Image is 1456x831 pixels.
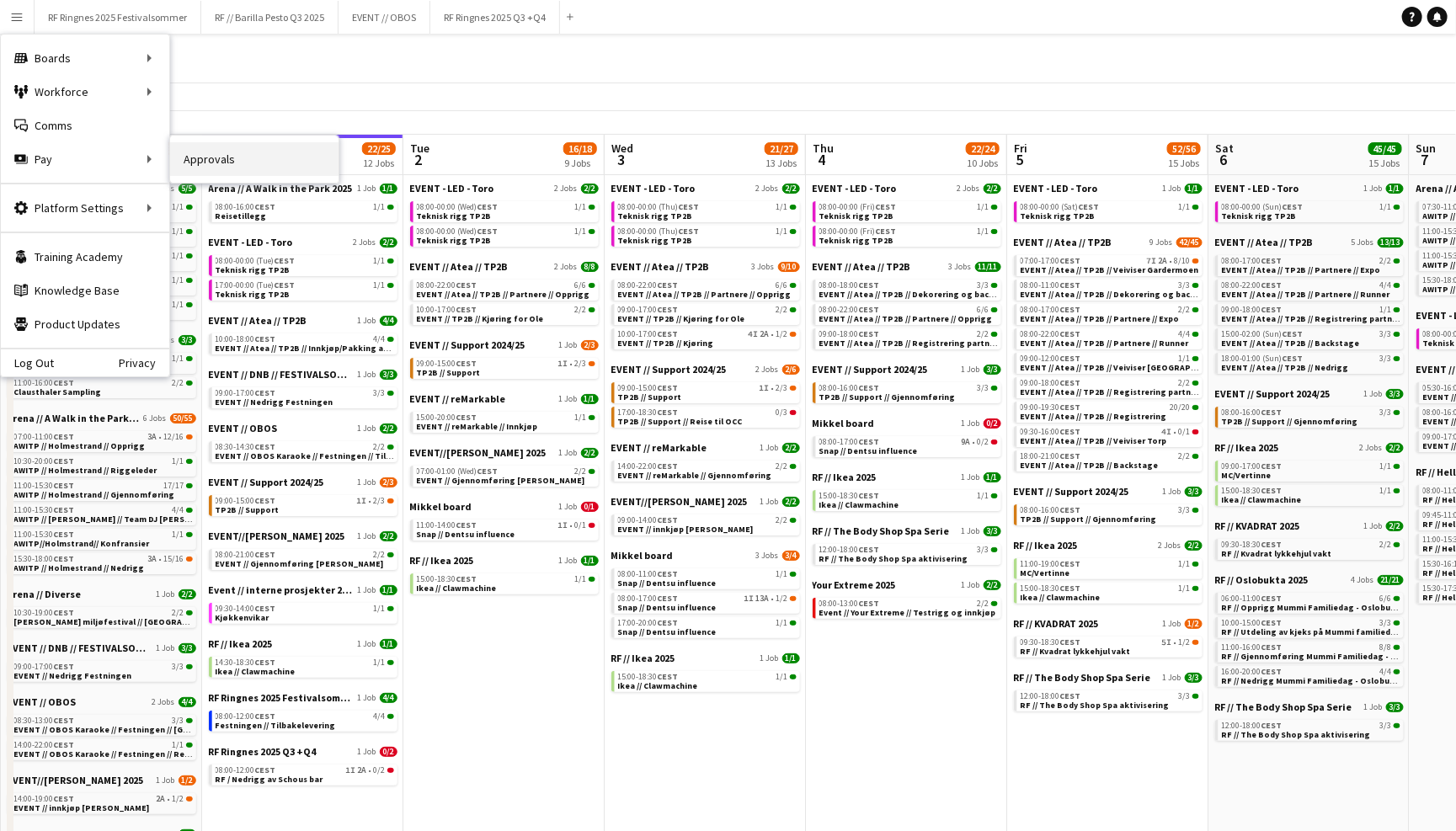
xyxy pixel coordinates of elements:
button: RF Ringnes 2025 Festivalsommer [35,1,201,34]
a: Log Out [1,356,54,370]
a: 09:00-18:00CEST2/2EVENT // Atea // TP2B // Registrering partnere [1021,377,1199,397]
span: CEST [679,226,700,237]
span: 08:00-00:00 (Wed) [417,227,499,236]
span: CEST [1261,255,1283,266]
span: 2 Jobs [354,237,376,248]
span: 1/1 [776,227,788,236]
span: 10:00-17:00 [618,330,679,338]
span: 3/3 [1380,354,1392,363]
span: 1 Job [358,316,376,326]
a: 08:00-22:00CEST4/4EVENT // Atea // TP2B // Partnere // Runner [1222,280,1400,299]
span: CEST [456,280,477,290]
span: 8/8 [581,262,599,272]
span: 08:00-17:00 [1021,306,1081,314]
span: 1 Job [1163,184,1181,194]
span: 3 Jobs [949,262,972,272]
span: CEST [679,201,700,212]
span: 11:00-16:00 [14,379,75,387]
span: EVENT // Atea // TP2B // Innkjøp/Pakking av bil [216,343,400,354]
a: 08:00-11:00CEST3/3EVENT // Atea // TP2B // Dekorering og backstage oppsett [1021,280,1199,299]
a: 08:00-00:00 (Fri)CEST1/1Teknisk rigg TP2B [819,226,998,245]
a: 08:00-00:00 (Thu)CEST1/1Teknisk rigg TP2B [618,201,797,221]
a: Product Updates [1,307,169,341]
span: EVENT // Atea // TP2B [1014,236,1112,248]
div: • [618,330,797,338]
span: EVENT - LED - Toro [410,182,494,194]
span: EVENT - LED - Toro [611,182,696,194]
span: CEST [658,280,679,290]
span: EVENT // Atea // TP2B [1215,236,1314,248]
span: 6/6 [776,281,788,290]
a: 08:00-00:00 (Tue)CEST1/1Teknisk rigg TP2B [216,255,394,274]
div: EVENT // Atea // TP2B5 Jobs13/1308:00-17:00CEST2/2EVENT // Atea // TP2B // Partnere // Expo08:00-... [1215,236,1404,387]
span: EVENT // Support 2024/25 [1215,387,1331,400]
span: EVENT // TP2B // Kjøring [618,338,714,349]
span: Reisetillegg [216,210,267,221]
a: EVENT - LED - Toro2 Jobs2/2 [813,182,1001,194]
div: EVENT // Support 2024/252 Jobs2/609:00-15:00CEST1I•2/3TP2B // Support17:00-18:30CEST0/3TP2B // Su... [611,363,800,441]
span: CEST [859,280,880,290]
span: CEST [876,226,897,237]
span: 1/1 [978,203,989,211]
span: 2 Jobs [555,262,578,272]
span: 08:00-00:00 (Sun) [1222,203,1304,211]
span: 09:00-18:00 [1021,379,1081,387]
span: EVENT // DNB // FESTIVALSOMMER 2025 [209,368,355,381]
span: 08:00-22:00 [618,281,679,290]
a: 09:00-15:00CEST1I•2/3TP2B // Support [417,358,595,377]
div: EVENT - LED - Toro2 Jobs2/208:00-00:00 (Thu)CEST1/1Teknisk rigg TP2B08:00-00:00 (Thu)CEST1/1Tekni... [611,182,800,260]
span: 4/4 [1179,330,1191,338]
span: 11/11 [975,262,1001,272]
span: 1 Job [358,184,376,194]
a: 09:00-17:00CEST2/2EVENT // TP2B // Kjøring for Ole [618,304,797,323]
span: EVENT - LED - Toro [1215,182,1299,194]
span: EVENT - LED - Toro [813,182,897,194]
span: 1/1 [173,252,184,260]
span: EVENT // Atea // TP2B // Nedrigg [1222,362,1349,373]
span: 7I [1147,257,1157,265]
span: 1/1 [978,227,989,236]
span: Arena // A Walk in the Park 2025 [209,182,353,194]
span: 1/1 [776,203,788,211]
span: 3/3 [978,384,989,392]
span: EVENT - LED - Toro [209,236,293,248]
span: 2 Jobs [957,184,980,194]
a: Privacy [119,356,169,370]
div: EVENT - LED - Toro2 Jobs2/208:00-00:00 (Tue)CEST1/1Teknisk rigg TP2B17:00-00:00 (Tue)CEST1/1Tekni... [209,236,397,314]
span: 1 Job [1364,389,1383,399]
span: 09:00-17:00 [216,389,276,397]
span: 2/2 [1179,306,1191,314]
span: 10:00-17:00 [417,306,477,314]
span: 1/1 [374,257,386,265]
a: EVENT // Support 2024/252 Jobs2/6 [611,363,800,376]
span: EVENT // TP2B // Kjøring for Ole [618,313,745,324]
button: RF Ringnes 2025 Q3 +Q4 [430,1,560,34]
span: CEST [1060,377,1081,388]
span: CEST [1079,201,1100,212]
a: 09:00-18:00CEST1/1EVENT // Atea // TP2B // Registrering partnere [1222,304,1400,323]
span: 08:00-00:00 (Thu) [618,203,700,211]
span: 1/2 [776,330,788,338]
div: EVENT - LED - Toro2 Jobs2/208:00-00:00 (Wed)CEST1/1Teknisk rigg TP2B08:00-00:00 (Wed)CEST1/1Tekni... [410,182,599,260]
span: Clausthaler Sampling [14,386,102,397]
span: TP2B // Support [417,367,481,378]
span: EVENT // Atea // TP2B // Partnere // Expo [1222,264,1381,275]
span: 1/1 [374,203,386,211]
span: 2A [760,330,770,338]
span: EVENT // Atea // TP2B // Partnere // Opprigg [417,289,590,300]
span: 3/3 [1380,330,1392,338]
a: 10:00-17:00CEST2/2EVENT // TP2B // Kjøring for Ole [417,304,595,323]
span: 1/1 [575,227,587,236]
div: EVENT // DNB // FESTIVALSOMMER 20251 Job3/309:00-17:00CEST3/3EVENT // Nedrigg Festningen [209,368,397,422]
span: 2/2 [984,184,1001,194]
a: 08:00-00:00 (Thu)CEST1/1Teknisk rigg TP2B [618,226,797,245]
a: 08:00-00:00 (Fri)CEST1/1Teknisk rigg TP2B [819,201,998,221]
div: EVENT - LED - Toro1 Job1/108:00-00:00 (Sat)CEST1/1Teknisk rigg TP2B [1014,182,1203,236]
a: 08:00-22:00CEST6/6EVENT // Atea // TP2B // Partnere // Opprigg [417,280,595,299]
span: 09:00-15:00 [417,360,477,368]
span: Teknisk rigg TP2B [1021,210,1096,221]
span: 3/3 [179,335,196,345]
a: Knowledge Base [1,274,169,307]
span: 1/1 [1179,203,1191,211]
div: EVENT // Atea // TP2B3 Jobs11/1108:00-18:00CEST3/3EVENT // Atea // TP2B // Dekorering og backstag... [813,260,1001,363]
